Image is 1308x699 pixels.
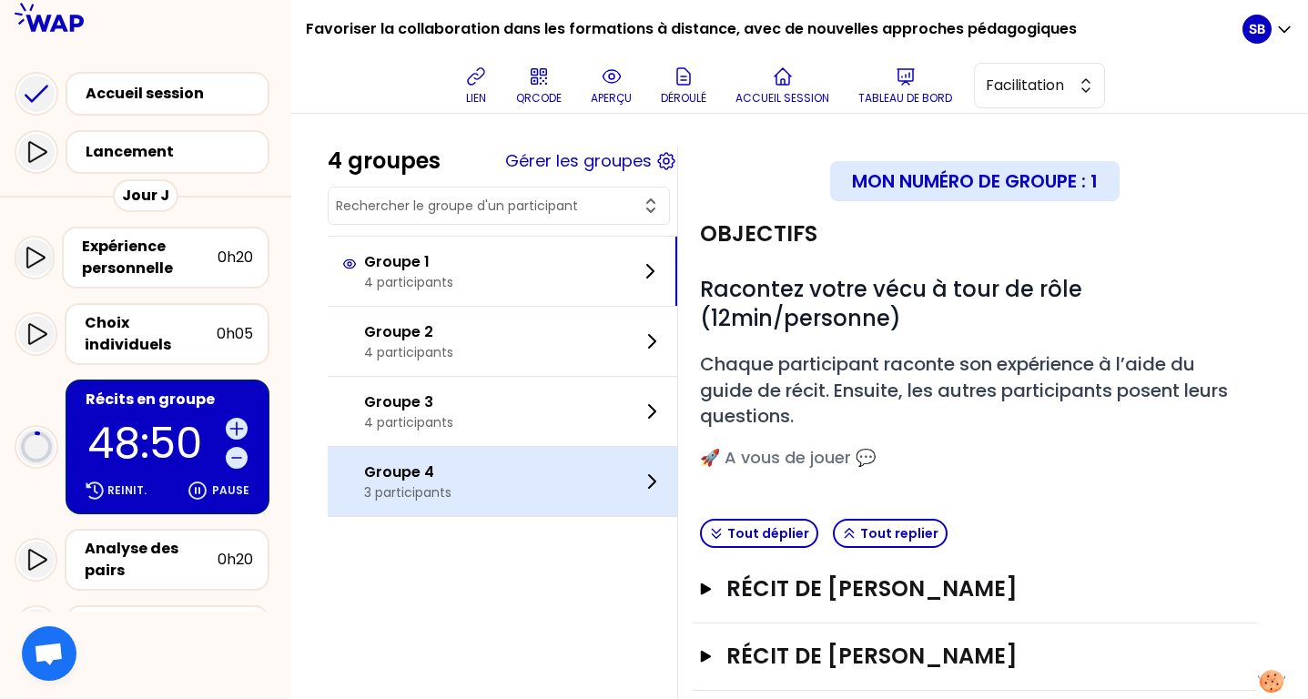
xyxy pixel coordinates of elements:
h2: Objectifs [700,219,817,248]
p: Groupe 1 [364,251,453,273]
div: 0h20 [218,549,253,571]
button: Récit de [PERSON_NAME] [700,574,1250,603]
div: Lancement [86,141,260,163]
p: Déroulé [661,91,706,106]
h3: Récit de [PERSON_NAME] [726,574,1186,603]
p: 4 participants [364,343,453,361]
button: lien [458,58,494,113]
button: Accueil session [728,58,837,113]
button: Tableau de bord [851,58,959,113]
div: 0h05 [217,323,253,345]
button: Facilitation [974,63,1105,108]
div: Mon numéro de groupe : 1 [830,161,1120,201]
button: SB [1242,15,1293,44]
p: aperçu [591,91,632,106]
p: 4 participants [364,413,453,431]
p: Groupe 4 [364,461,451,483]
p: Tableau de bord [858,91,952,106]
div: 0h20 [218,247,253,268]
span: Racontez votre vécu à tour de rôle (12min/personne) [700,274,1088,333]
div: 4 groupes [328,147,441,176]
div: Open chat [22,626,76,681]
button: Déroulé [654,58,714,113]
p: Reinit. [107,483,147,498]
button: Tout replier [833,519,948,548]
div: Jour J [113,179,178,212]
span: Chaque participant raconte son expérience à l’aide du guide de récit. Ensuite, les autres partici... [700,351,1232,429]
button: Gérer les groupes [505,148,652,174]
p: 4 participants [364,273,453,291]
h3: Récit de [PERSON_NAME] [726,642,1186,671]
button: Tout déplier [700,519,818,548]
span: 🚀 A vous de jouer 💬 [700,446,876,469]
div: Analyse des pairs [85,538,218,582]
div: Expérience personnelle [82,236,218,279]
p: Groupe 3 [364,391,453,413]
input: Rechercher le groupe d'un participant [336,197,640,215]
button: Récit de [PERSON_NAME] [700,642,1250,671]
p: 48:50 [87,422,218,464]
p: SB [1249,20,1265,38]
p: QRCODE [516,91,562,106]
p: Groupe 2 [364,321,453,343]
div: Choix individuels [85,312,217,356]
p: 3 participants [364,483,451,501]
p: Pause [212,483,249,498]
p: Accueil session [735,91,829,106]
button: QRCODE [509,58,569,113]
button: aperçu [583,58,639,113]
span: Facilitation [986,75,1068,96]
div: Récits en groupe [86,389,253,410]
p: lien [466,91,486,106]
div: Accueil session [86,83,260,105]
